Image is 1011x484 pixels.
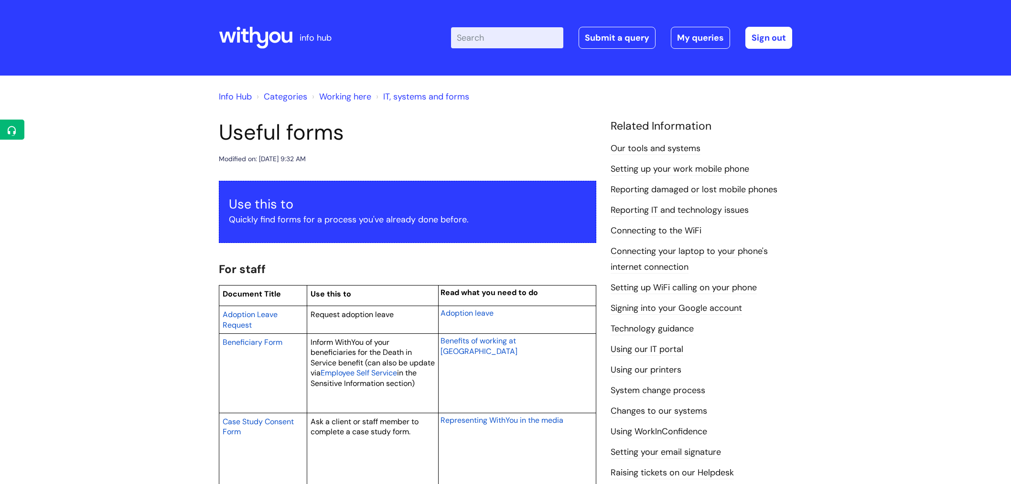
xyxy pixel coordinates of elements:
[441,335,517,357] a: Benefits of working at [GEOGRAPHIC_DATA]
[321,367,397,378] a: Employee Self Service
[611,184,777,196] a: Reporting damaged or lost mobile phones
[383,91,469,102] a: IT, systems and forms
[223,289,281,299] span: Document Title
[611,143,700,155] a: Our tools and systems
[611,245,768,273] a: Connecting your laptop to your phone's internet connection
[311,309,394,319] span: Request adoption leave
[611,225,701,237] a: Connecting to the WiFi
[441,308,494,318] span: Adoption leave
[671,27,730,49] a: My queries
[300,30,332,45] p: info hub
[374,89,469,104] li: IT, systems and forms
[441,287,538,297] span: Read what you need to do
[223,336,282,348] a: Beneficiary Form
[441,336,517,356] span: Benefits of working at [GEOGRAPHIC_DATA]
[311,289,351,299] span: Use this to
[223,337,282,347] span: Beneficiary Form
[611,282,757,294] a: Setting up WiFi calling on your phone
[611,343,683,356] a: Using our IT portal
[611,405,707,418] a: Changes to our systems
[611,163,749,176] a: Setting up your work mobile phone
[223,309,278,330] span: Adoption Leave Request
[611,364,681,376] a: Using our printers
[611,467,734,479] a: Raising tickets on our Helpdesk
[441,307,494,319] a: Adoption leave
[611,385,705,397] a: System change process
[451,27,563,48] input: Search
[219,91,252,102] a: Info Hub
[611,446,721,459] a: Setting your email signature
[611,120,792,133] h4: Related Information
[311,417,419,437] span: Ask a client or staff member to complete a case study form.
[223,308,278,330] a: Adoption Leave Request
[223,416,294,438] a: Case Study Consent Form
[611,323,694,335] a: Technology guidance
[611,426,707,438] a: Using WorkInConfidence
[311,368,417,388] span: in the Sensitive Information section)
[319,91,371,102] a: Working here
[219,153,306,165] div: Modified on: [DATE] 9:32 AM
[441,415,563,425] span: Representing WithYou in the media
[579,27,656,49] a: Submit a query
[223,417,294,437] span: Case Study Consent Form
[611,204,749,217] a: Reporting IT and technology issues
[219,120,596,145] h1: Useful forms
[219,262,266,276] span: For staff
[229,197,586,212] h3: Use this to
[254,89,307,104] li: Solution home
[311,337,435,378] span: Inform WithYou of your beneficiaries for the Death in Service benefit (can also be update via
[310,89,371,104] li: Working here
[229,212,586,227] p: Quickly find forms for a process you've already done before.
[264,91,307,102] a: Categories
[441,414,563,426] a: Representing WithYou in the media
[451,27,792,49] div: | -
[745,27,792,49] a: Sign out
[611,302,742,315] a: Signing into your Google account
